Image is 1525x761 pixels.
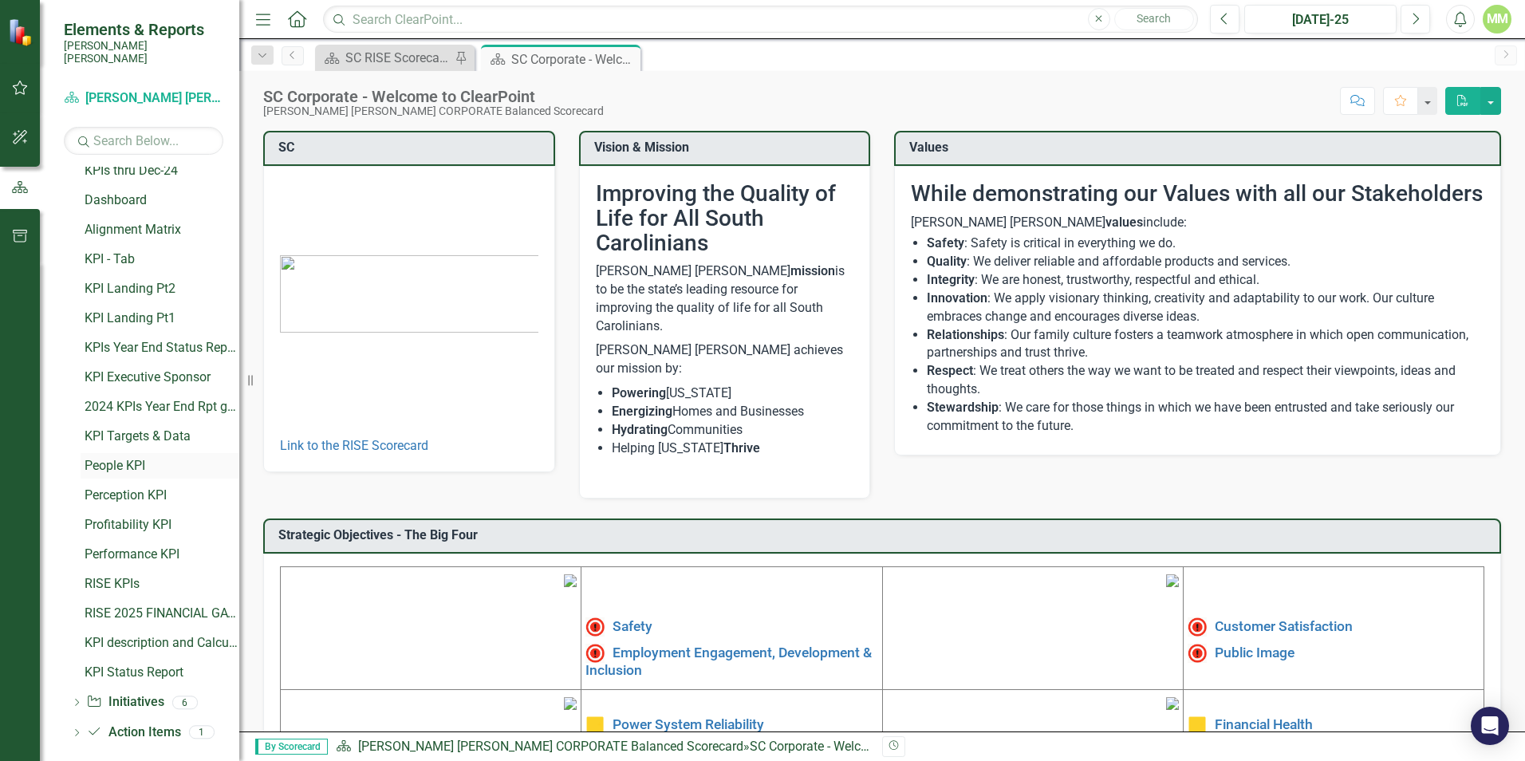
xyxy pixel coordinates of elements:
[750,739,961,754] div: SC Corporate - Welcome to ClearPoint
[81,246,239,272] a: KPI - Tab
[64,39,223,65] small: [PERSON_NAME] [PERSON_NAME]
[927,400,999,415] strong: Stewardship
[85,429,239,444] div: KPI Targets & Data
[564,697,577,710] img: mceclip3%20v3.png
[612,384,854,403] li: [US_STATE]
[927,290,987,306] strong: Innovation
[85,547,239,562] div: Performance KPI
[81,217,239,242] a: Alignment Matrix
[81,158,239,183] a: KPIs thru Dec-24
[927,253,1484,271] li: : We deliver reliable and affordable products and services.
[1188,644,1207,663] img: Not Meeting Target
[1471,707,1509,745] div: Open Intercom Messenger
[612,403,854,421] li: Homes and Businesses
[85,223,239,237] div: Alignment Matrix
[263,88,604,105] div: SC Corporate - Welcome to ClearPoint
[85,577,239,591] div: RISE KPIs
[86,693,164,712] a: Initiatives
[911,214,1484,232] p: [PERSON_NAME] [PERSON_NAME] include:
[790,263,835,278] strong: mission
[358,739,743,754] a: [PERSON_NAME] [PERSON_NAME] CORPORATE Balanced Scorecard
[85,370,239,384] div: KPI Executive Sponsor
[1215,644,1294,660] a: Public Image
[64,89,223,108] a: [PERSON_NAME] [PERSON_NAME] CORPORATE Balanced Scorecard
[1166,697,1179,710] img: mceclip4.png
[612,421,854,440] li: Communities
[596,182,854,255] h2: Improving the Quality of Life for All South Carolinians
[1250,10,1391,30] div: [DATE]-25
[613,716,764,732] a: Power System Reliability
[1188,617,1207,637] img: High Alert
[81,571,239,597] a: RISE KPIs
[1114,8,1194,30] button: Search
[1105,215,1143,230] strong: values
[85,252,239,266] div: KPI - Tab
[927,254,967,269] strong: Quality
[927,363,973,378] strong: Respect
[85,164,239,178] div: KPIs thru Dec-24
[927,235,1484,253] li: : Safety is critical in everything we do.
[1166,574,1179,587] img: mceclip2%20v3.png
[85,193,239,207] div: Dashboard
[594,140,861,155] h3: Vision & Mission
[81,601,239,626] a: RISE 2025 FINANCIAL GATE
[927,362,1484,399] li: : We treat others the way we want to be treated and respect their viewpoints, ideas and thoughts.
[81,394,239,420] a: 2024 KPIs Year End Rpt grouped by 4Ps
[81,424,239,449] a: KPI Targets & Data
[172,696,198,709] div: 6
[81,365,239,390] a: KPI Executive Sponsor
[585,644,872,677] a: Employment Engagement, Development & Inclusion
[64,127,223,155] input: Search Below...
[263,105,604,117] div: [PERSON_NAME] [PERSON_NAME] CORPORATE Balanced Scorecard
[612,404,672,419] strong: Energizing
[85,488,239,503] div: Perception KPI
[81,542,239,567] a: Performance KPI
[81,276,239,302] a: KPI Landing Pt2
[612,440,854,458] li: Helping [US_STATE]
[85,636,239,650] div: KPI description and Calculation Summary
[64,20,223,39] span: Elements & Reports
[911,182,1484,207] h2: While demonstrating our Values with all our Stakeholders
[927,399,1484,436] li: : We care for those things in which we have been entrusted and take seriously our commitment to t...
[1244,5,1397,34] button: [DATE]-25
[345,48,451,68] div: SC RISE Scorecard - Welcome to ClearPoint
[85,341,239,355] div: KPIs Year End Status Report for 2025 Targets using 2024 Data
[81,335,239,361] a: KPIs Year End Status Report for 2025 Targets using 2024 Data
[336,738,870,756] div: »
[81,483,239,508] a: Perception KPI
[1215,618,1353,634] a: Customer Satisfaction
[585,644,605,663] img: Not Meeting Target
[927,272,975,287] strong: Integrity
[8,18,36,46] img: ClearPoint Strategy
[323,6,1198,34] input: Search ClearPoint...
[81,660,239,685] a: KPI Status Report
[81,630,239,656] a: KPI description and Calculation Summary
[1188,716,1207,735] img: Caution
[909,140,1492,155] h3: Values
[1215,716,1313,732] a: Financial Health
[85,282,239,296] div: KPI Landing Pt2
[278,140,546,155] h3: SC
[612,422,668,437] strong: Hydrating
[280,438,428,453] a: Link to the RISE Scorecard
[85,606,239,621] div: RISE 2025 FINANCIAL GATE
[612,385,666,400] strong: Powering
[613,618,652,634] a: Safety
[927,290,1484,326] li: : We apply visionary thinking, creativity and adaptability to our work. Our culture embraces chan...
[723,440,760,455] strong: Thrive
[81,306,239,331] a: KPI Landing Pt1
[564,574,577,587] img: mceclip1%20v4.png
[81,453,239,479] a: People KPI
[1483,5,1511,34] button: MM
[596,338,854,381] p: [PERSON_NAME] [PERSON_NAME] achieves our mission by:
[81,512,239,538] a: Profitability KPI
[927,326,1484,363] li: : Our family culture fosters a teamwork atmosphere in which open communication, partnerships and ...
[511,49,636,69] div: SC Corporate - Welcome to ClearPoint
[85,311,239,325] div: KPI Landing Pt1
[319,48,451,68] a: SC RISE Scorecard - Welcome to ClearPoint
[927,235,964,250] strong: Safety
[585,617,605,637] img: High Alert
[81,187,239,213] a: Dashboard
[278,528,1492,542] h3: Strategic Objectives - The Big Four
